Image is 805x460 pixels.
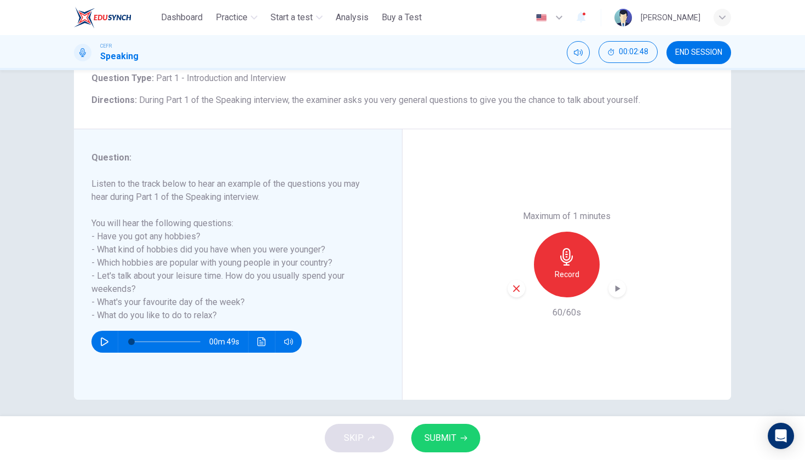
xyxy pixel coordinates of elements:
span: 00:02:48 [619,48,648,56]
div: Mute [567,41,590,64]
span: Buy a Test [382,11,422,24]
h1: Speaking [100,50,139,63]
span: Analysis [336,11,369,24]
div: Hide [599,41,658,64]
span: During Part 1 of the Speaking interview, the examiner asks you very general questions to give you... [139,95,640,105]
h6: Listen to the track below to hear an example of the questions you may hear during Part 1 of the S... [91,177,371,322]
button: Practice [211,8,262,27]
img: ELTC logo [74,7,131,28]
button: 00:02:48 [599,41,658,63]
div: Open Intercom Messenger [768,423,794,449]
h6: Directions : [91,94,714,107]
img: Profile picture [614,9,632,26]
button: END SESSION [666,41,731,64]
button: Analysis [331,8,373,27]
img: en [534,14,548,22]
h6: Question Type : [91,72,714,85]
div: [PERSON_NAME] [641,11,700,24]
button: Dashboard [157,8,207,27]
h6: Question : [91,151,371,164]
span: CEFR [100,42,112,50]
span: END SESSION [675,48,722,57]
span: Dashboard [161,11,203,24]
button: Record [534,232,600,297]
h6: 60/60s [553,306,581,319]
button: Click to see the audio transcription [253,331,271,353]
span: SUBMIT [424,430,456,446]
h6: Maximum of 1 minutes [523,210,611,223]
span: Practice [216,11,248,24]
button: Start a test [266,8,327,27]
span: Start a test [271,11,313,24]
a: ELTC logo [74,7,157,28]
h6: Record [555,268,579,281]
span: Part 1 - Introduction and Interview [154,73,286,83]
span: 00m 49s [209,331,248,353]
button: SUBMIT [411,424,480,452]
button: Buy a Test [377,8,426,27]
